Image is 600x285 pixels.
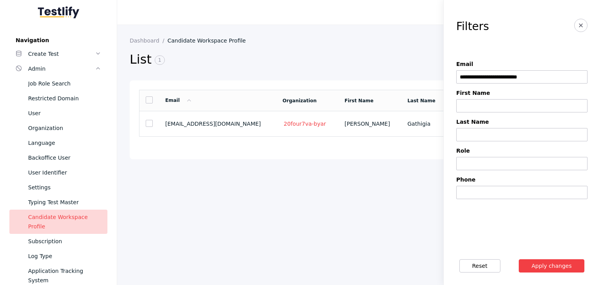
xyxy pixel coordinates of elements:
a: Dashboard [130,37,168,44]
div: Log Type [28,251,101,261]
div: Backoffice User [28,153,101,162]
div: Subscription [28,237,101,246]
div: Typing Test Master [28,198,101,207]
div: Job Role Search [28,79,101,88]
label: Role [456,148,587,154]
a: 20four7va-byar [282,120,327,127]
button: Apply changes [519,259,585,273]
label: Navigation [9,37,107,43]
div: Language [28,138,101,148]
div: Restricted Domain [28,94,101,103]
section: [EMAIL_ADDRESS][DOMAIN_NAME] [165,121,270,127]
div: Admin [28,64,95,73]
span: 1 [155,55,165,65]
div: Candidate Workspace Profile [28,212,101,231]
a: User Identifier [9,165,107,180]
div: Organization [28,123,101,133]
a: Organization [9,121,107,135]
a: First Name [345,98,373,103]
img: Testlify - Backoffice [38,6,79,18]
a: Organization [282,98,316,103]
label: Phone [456,176,587,183]
a: Candidate Workspace Profile [168,37,252,44]
label: Last Name [456,119,587,125]
a: Subscription [9,234,107,249]
label: First Name [456,90,587,96]
a: Log Type [9,249,107,264]
a: User [9,106,107,121]
a: Candidate Workspace Profile [9,210,107,234]
div: Settings [28,183,101,192]
a: Job Role Search [9,76,107,91]
a: Backoffice User [9,150,107,165]
div: Application Tracking System [28,266,101,285]
h3: Filters [456,20,489,33]
section: [PERSON_NAME] [345,121,395,127]
h2: List [130,52,457,68]
div: User Identifier [28,168,101,177]
div: Create Test [28,49,95,59]
button: Reset [459,259,500,273]
div: User [28,109,101,118]
a: Last Name [407,98,436,103]
label: Email [456,61,587,67]
section: Gathigia [407,121,439,127]
a: Settings [9,180,107,195]
a: Restricted Domain [9,91,107,106]
a: Typing Test Master [9,195,107,210]
a: Language [9,135,107,150]
a: Email [165,98,192,103]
